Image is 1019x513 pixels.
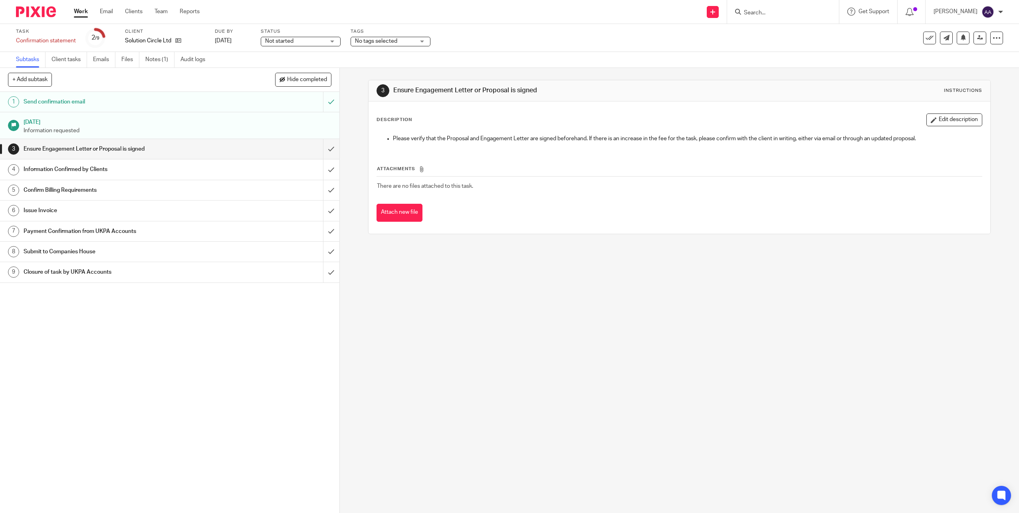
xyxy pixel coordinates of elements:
a: Audit logs [180,52,211,68]
a: Files [121,52,139,68]
h1: Ensure Engagement Letter or Proposal is signed [24,143,218,155]
p: Please verify that the Proposal and Engagement Letter are signed beforehand. If there is an incre... [393,135,982,143]
button: + Add subtask [8,73,52,86]
button: Attach new file [377,204,422,222]
h1: Payment Confirmation from UKPA Accounts [24,225,218,237]
div: Instructions [944,87,982,94]
h1: Issue Invoice [24,205,218,217]
a: Client tasks [52,52,87,68]
div: 3 [377,84,389,97]
div: 9 [8,266,19,278]
a: Clients [125,8,143,16]
h1: Send confirmation email [24,96,218,108]
span: There are no files attached to this task. [377,183,473,189]
input: Search [743,10,815,17]
div: 3 [8,143,19,155]
div: 2 [91,33,99,42]
div: 8 [8,246,19,257]
span: No tags selected [355,38,397,44]
small: /9 [95,36,99,40]
a: Emails [93,52,115,68]
span: Get Support [858,9,889,14]
label: Due by [215,28,251,35]
h1: Confirm Billing Requirements [24,184,218,196]
p: Solution Circle Ltd [125,37,171,45]
span: [DATE] [215,38,232,44]
button: Hide completed [275,73,331,86]
a: Work [74,8,88,16]
h1: Submit to Companies House [24,246,218,258]
h1: Closure of task by UKPA Accounts [24,266,218,278]
a: Notes (1) [145,52,174,68]
div: 7 [8,226,19,237]
label: Task [16,28,76,35]
a: Email [100,8,113,16]
span: Hide completed [287,77,327,83]
p: Description [377,117,412,123]
span: Attachments [377,167,415,171]
a: Team [155,8,168,16]
h1: Information Confirmed by Clients [24,163,218,175]
a: Subtasks [16,52,46,68]
label: Tags [351,28,430,35]
p: [PERSON_NAME] [934,8,977,16]
a: Reports [180,8,200,16]
div: 5 [8,185,19,196]
p: Information requested [24,127,331,135]
h1: Ensure Engagement Letter or Proposal is signed [393,86,696,95]
button: Edit description [926,113,982,126]
div: 6 [8,205,19,216]
h1: [DATE] [24,116,331,126]
img: svg%3E [981,6,994,18]
span: Not started [265,38,293,44]
div: Confirmation statement [16,37,76,45]
div: 1 [8,96,19,107]
div: 4 [8,164,19,175]
label: Status [261,28,341,35]
label: Client [125,28,205,35]
img: Pixie [16,6,56,17]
